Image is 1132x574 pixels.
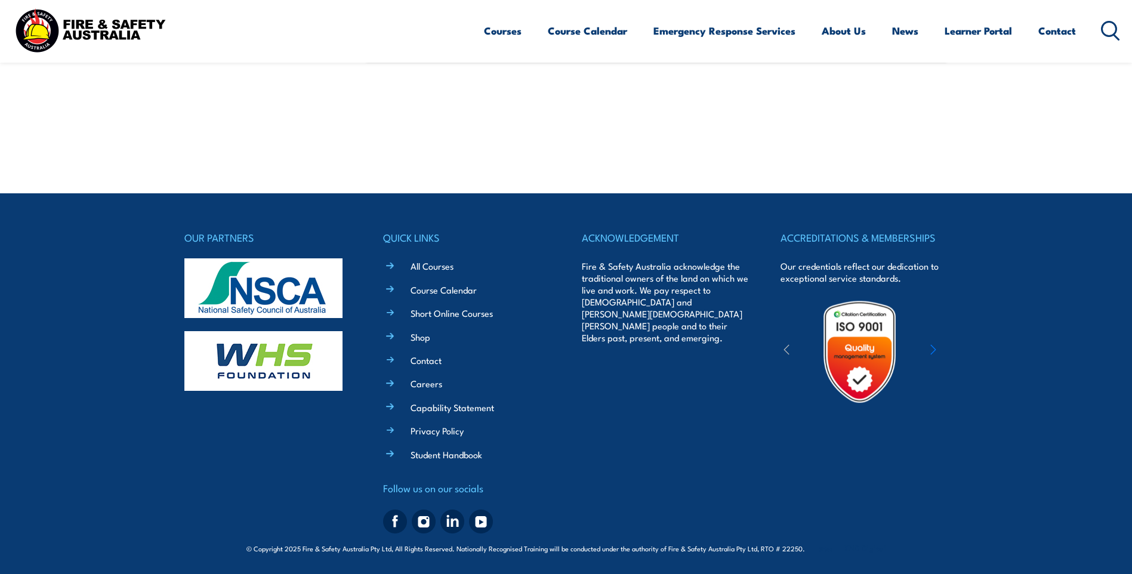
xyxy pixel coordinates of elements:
[912,331,1016,372] img: ewpa-logo
[383,229,550,246] h4: QUICK LINKS
[1038,15,1076,47] a: Contact
[246,542,886,554] span: © Copyright 2025 Fire & Safety Australia Pty Ltd, All Rights Reserved. Nationally Recognised Trai...
[819,544,886,553] span: Site:
[781,229,948,246] h4: ACCREDITATIONS & MEMBERSHIPS
[184,229,351,246] h4: OUR PARTNERS
[582,229,749,246] h4: ACKNOWLEDGEMENT
[411,354,442,366] a: Contact
[822,15,866,47] a: About Us
[484,15,522,47] a: Courses
[184,258,343,318] img: nsca-logo-footer
[548,15,627,47] a: Course Calendar
[411,377,442,390] a: Careers
[411,283,477,296] a: Course Calendar
[411,331,430,343] a: Shop
[411,448,482,461] a: Student Handbook
[892,15,918,47] a: News
[184,331,343,391] img: whs-logo-footer
[411,401,494,413] a: Capability Statement
[383,480,550,496] h4: Follow us on our socials
[807,300,912,404] img: Untitled design (19)
[411,260,454,272] a: All Courses
[781,260,948,284] p: Our credentials reflect our dedication to exceptional service standards.
[411,307,493,319] a: Short Online Courses
[945,15,1012,47] a: Learner Portal
[844,542,886,554] a: KND Digital
[411,424,464,437] a: Privacy Policy
[653,15,795,47] a: Emergency Response Services
[582,260,749,344] p: Fire & Safety Australia acknowledge the traditional owners of the land on which we live and work....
